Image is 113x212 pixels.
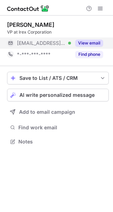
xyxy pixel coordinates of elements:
span: [EMAIL_ADDRESS][DOMAIN_NAME] [17,40,66,46]
button: Find work email [7,123,109,132]
button: Reveal Button [75,40,103,47]
button: Reveal Button [75,51,103,58]
span: Find work email [18,124,106,131]
img: ContactOut v5.3.10 [7,4,49,13]
div: [PERSON_NAME] [7,21,54,28]
button: Add to email campaign [7,106,109,118]
span: AI write personalized message [19,92,95,98]
button: AI write personalized message [7,89,109,101]
button: Notes [7,137,109,147]
div: VP at Irex Corporation [7,29,109,35]
div: Save to List / ATS / CRM [19,75,96,81]
span: Add to email campaign [19,109,75,115]
button: save-profile-one-click [7,72,109,84]
span: Notes [18,139,106,145]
